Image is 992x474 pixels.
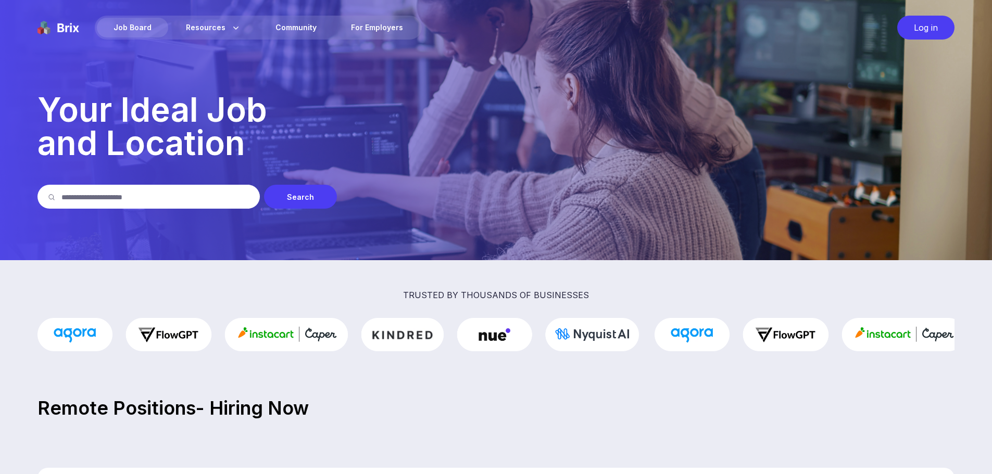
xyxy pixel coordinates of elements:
div: Search [264,185,337,209]
div: Log in [897,16,955,40]
a: For Employers [334,18,420,37]
p: Your Ideal Job and Location [37,93,955,160]
div: Resources [169,18,258,37]
a: Community [259,18,333,37]
a: Log in [892,16,955,40]
div: Job Board [97,18,168,37]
